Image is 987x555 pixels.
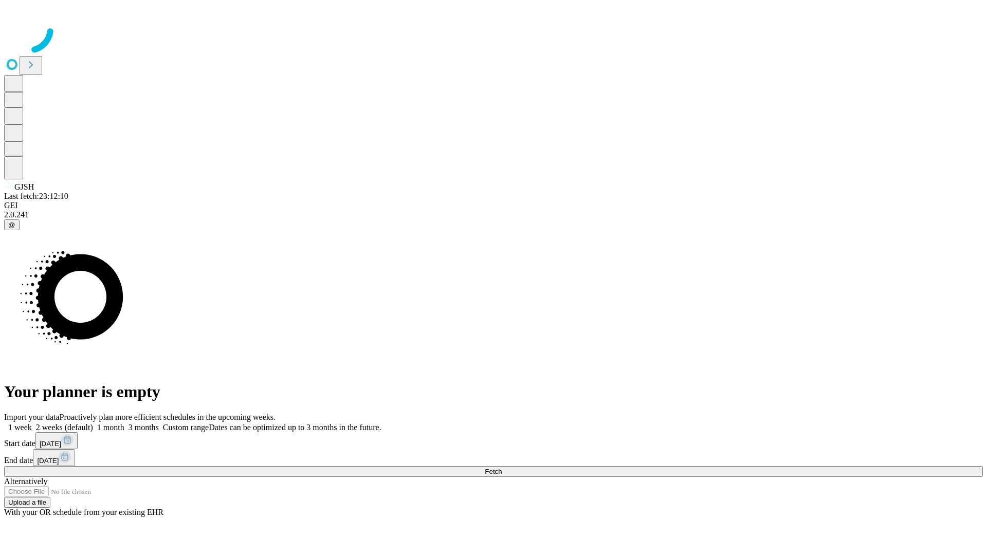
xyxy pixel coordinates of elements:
[4,201,983,210] div: GEI
[485,468,502,475] span: Fetch
[33,449,75,466] button: [DATE]
[8,423,32,432] span: 1 week
[209,423,381,432] span: Dates can be optimized up to 3 months in the future.
[4,192,68,200] span: Last fetch: 23:12:10
[97,423,124,432] span: 1 month
[14,182,34,191] span: GJSH
[60,413,276,421] span: Proactively plan more efficient schedules in the upcoming weeks.
[37,457,59,465] span: [DATE]
[4,477,47,486] span: Alternatively
[4,219,20,230] button: @
[36,423,93,432] span: 2 weeks (default)
[4,449,983,466] div: End date
[4,382,983,401] h1: Your planner is empty
[4,508,163,516] span: With your OR schedule from your existing EHR
[4,413,60,421] span: Import your data
[40,440,61,448] span: [DATE]
[4,432,983,449] div: Start date
[4,497,50,508] button: Upload a file
[4,210,983,219] div: 2.0.241
[163,423,209,432] span: Custom range
[129,423,159,432] span: 3 months
[35,432,78,449] button: [DATE]
[4,466,983,477] button: Fetch
[8,221,15,229] span: @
